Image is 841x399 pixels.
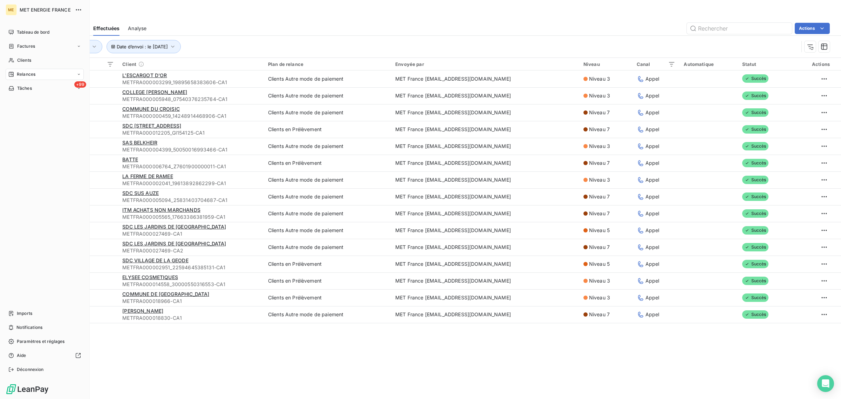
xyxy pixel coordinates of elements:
span: Succès [742,310,768,319]
span: L'ESCARGOT D'OR [122,72,167,78]
span: Niveau 7 [589,160,610,167]
td: MET France [EMAIL_ADDRESS][DOMAIN_NAME] [391,188,579,205]
span: +99 [74,81,86,88]
div: Open Intercom Messenger [817,375,834,392]
td: MET France [EMAIL_ADDRESS][DOMAIN_NAME] [391,138,579,155]
span: Succès [742,125,768,134]
span: Niveau 7 [589,210,610,217]
td: MET France [EMAIL_ADDRESS][DOMAIN_NAME] [391,87,579,104]
span: Succès [742,159,768,167]
td: MET France [EMAIL_ADDRESS][DOMAIN_NAME] [391,171,579,188]
span: COMMUNE DU CROISIC [122,106,180,112]
span: Succès [742,176,768,184]
span: Appel [645,227,659,234]
span: METFRA000002041_19613892862299-CA1 [122,180,260,187]
div: Niveau [583,61,628,67]
span: Succès [742,108,768,117]
span: Succès [742,142,768,150]
span: Client [122,61,136,67]
span: Succès [742,260,768,268]
span: METFRA000005094_25831403704687-CA1 [122,197,260,204]
span: Niveau 7 [589,311,610,318]
td: Clients en Prélèvement [264,272,391,289]
button: Actions [795,23,830,34]
span: Niveau 3 [589,294,610,301]
span: Succès [742,92,768,100]
td: MET France [EMAIL_ADDRESS][DOMAIN_NAME] [391,121,579,138]
td: Clients Autre mode de paiement [264,87,391,104]
span: Appel [645,160,659,167]
span: MET ENERGIE FRANCE [20,7,71,13]
span: [PERSON_NAME] [122,308,163,314]
div: Canal [637,61,676,67]
td: MET France [EMAIL_ADDRESS][DOMAIN_NAME] [391,205,579,222]
td: Clients Autre mode de paiement [264,205,391,222]
span: Niveau 7 [589,109,610,116]
span: METFRA000006764_Z7601900000011-CA1 [122,163,260,170]
span: METFRA000027469-CA2 [122,247,260,254]
span: Déconnexion [17,366,44,373]
div: Statut [742,61,786,67]
span: Imports [17,310,32,317]
span: Appel [645,176,659,183]
span: Tâches [17,85,32,92]
span: Aide [17,352,26,359]
span: Succès [742,192,768,201]
button: Date d’envoi : le [DATE] [107,40,181,53]
td: MET France [EMAIL_ADDRESS][DOMAIN_NAME] [391,222,579,239]
span: Succès [742,209,768,218]
td: Clients Autre mode de paiement [264,306,391,323]
div: Actions [795,61,830,67]
span: ITM ACHATS NON MARCHANDS [122,207,200,213]
input: Rechercher [687,23,792,34]
span: METFRA000018830-CA1 [122,315,260,322]
td: Clients Autre mode de paiement [264,188,391,205]
span: METFRA000018966-CA1 [122,298,260,305]
span: Appel [645,277,659,284]
span: COLLEGE [PERSON_NAME] [122,89,187,95]
span: BATTE [122,156,138,162]
td: Clients Autre mode de paiement [264,239,391,256]
div: Automatique [684,61,733,67]
span: COMMUNE DE [GEOGRAPHIC_DATA] [122,291,209,297]
span: Niveau 3 [589,75,610,82]
span: METFRA000002951_22594645385131-CA1 [122,264,260,271]
td: MET France [EMAIL_ADDRESS][DOMAIN_NAME] [391,272,579,289]
span: METFRA000012205_GI154125-CA1 [122,129,260,136]
span: Factures [17,43,35,49]
span: Succès [742,293,768,302]
span: Succès [742,226,768,235]
span: Effectuées [93,25,120,32]
span: Appel [645,244,659,251]
span: LA FERME DE RAMEE [122,173,173,179]
span: Niveau 5 [589,227,610,234]
span: Succès [742,74,768,83]
div: ME [6,4,17,15]
td: MET France [EMAIL_ADDRESS][DOMAIN_NAME] [391,155,579,171]
span: Niveau 7 [589,193,610,200]
span: Succès [742,243,768,251]
td: MET France [EMAIL_ADDRESS][DOMAIN_NAME] [391,104,579,121]
img: Logo LeanPay [6,384,49,395]
span: SDC SUS AUZE [122,190,159,196]
td: Clients Autre mode de paiement [264,104,391,121]
span: Date d’envoi : le [DATE] [117,44,168,49]
span: METFRA000027469-CA1 [122,230,260,237]
span: SDC LES JARDINS DE [GEOGRAPHIC_DATA] [122,224,226,230]
span: Niveau 7 [589,244,610,251]
span: Niveau 7 [589,126,610,133]
span: METFRA000005948_07540376235764-CA1 [122,96,260,103]
span: Appel [645,311,659,318]
td: Clients en Prélèvement [264,289,391,306]
div: Plan de relance [268,61,387,67]
span: Paramètres et réglages [17,338,64,345]
span: Appel [645,193,659,200]
span: Appel [645,143,659,150]
td: Clients Autre mode de paiement [264,171,391,188]
td: MET France [EMAIL_ADDRESS][DOMAIN_NAME] [391,239,579,256]
span: Succès [742,277,768,285]
span: Niveau 5 [589,261,610,268]
td: Clients Autre mode de paiement [264,70,391,87]
span: Niveau 3 [589,277,610,284]
span: Appel [645,210,659,217]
